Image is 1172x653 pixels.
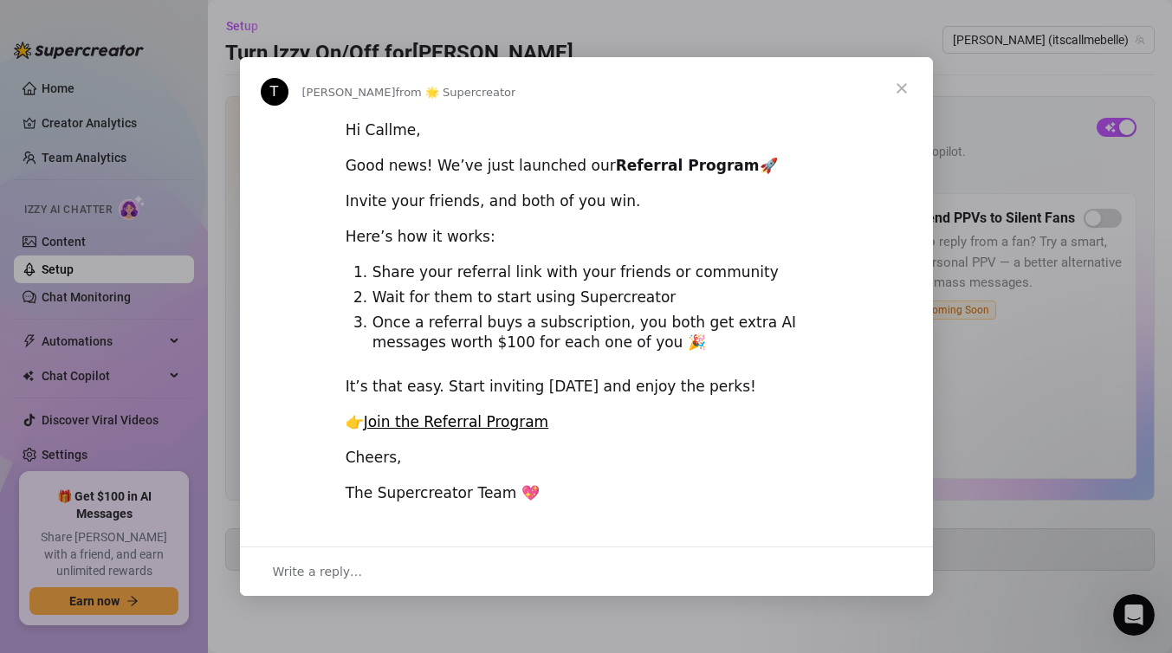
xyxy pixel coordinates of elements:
div: It’s that easy. Start inviting [DATE] and enjoy the perks! [346,377,827,398]
span: Close [871,57,933,120]
div: Invite your friends, and both of you win. [346,191,827,212]
div: 👉 [346,412,827,433]
b: Referral Program [616,157,760,174]
div: Profile image for Tanya [261,78,288,106]
span: Write a reply… [273,560,363,583]
span: [PERSON_NAME] [302,86,396,99]
div: Open conversation and reply [240,546,933,596]
div: Hi Callme, [346,120,827,141]
div: Cheers, [346,448,827,469]
li: Share your referral link with your friends or community [372,262,827,283]
span: from 🌟 Supercreator [396,86,516,99]
li: Wait for them to start using Supercreator [372,288,827,308]
div: The Supercreator Team 💖 [346,483,827,504]
div: Good news! We’ve just launched our 🚀 [346,156,827,177]
div: Here’s how it works: [346,227,827,248]
li: Once a referral buys a subscription, you both get extra AI messages worth $100 for each one of you 🎉 [372,313,827,354]
a: Join the Referral Program [364,413,549,430]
